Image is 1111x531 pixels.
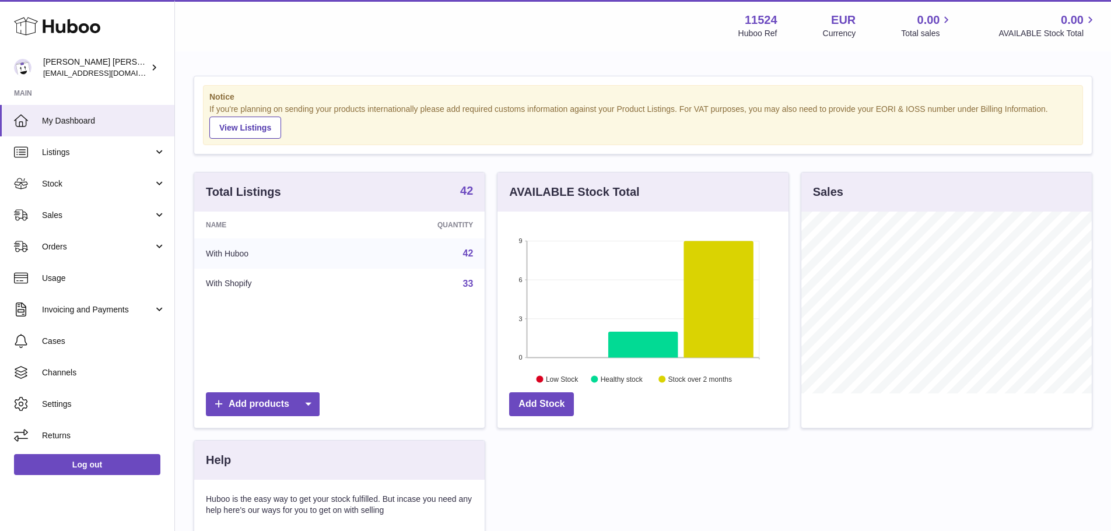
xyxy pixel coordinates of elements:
[901,28,953,39] span: Total sales
[206,452,231,468] h3: Help
[813,184,843,200] h3: Sales
[823,28,856,39] div: Currency
[917,12,940,28] span: 0.00
[745,12,777,28] strong: 11524
[519,276,523,283] text: 6
[463,248,474,258] a: 42
[509,184,639,200] h3: AVAILABLE Stock Total
[351,212,485,238] th: Quantity
[206,494,473,516] p: Huboo is the easy way to get your stock fulfilled. But incase you need any help here's our ways f...
[42,115,166,126] span: My Dashboard
[42,304,153,315] span: Invoicing and Payments
[901,12,953,39] a: 0.00 Total sales
[42,336,166,347] span: Cases
[42,430,166,441] span: Returns
[42,273,166,284] span: Usage
[998,12,1097,39] a: 0.00 AVAILABLE Stock Total
[1061,12,1084,28] span: 0.00
[546,375,579,383] text: Low Stock
[206,184,281,200] h3: Total Listings
[42,178,153,189] span: Stock
[42,399,166,410] span: Settings
[14,454,160,475] a: Log out
[209,117,281,139] a: View Listings
[738,28,777,39] div: Huboo Ref
[668,375,732,383] text: Stock over 2 months
[42,147,153,158] span: Listings
[43,57,148,79] div: [PERSON_NAME] [PERSON_NAME]
[831,12,856,28] strong: EUR
[519,237,523,244] text: 9
[509,392,574,416] a: Add Stock
[998,28,1097,39] span: AVAILABLE Stock Total
[43,68,171,78] span: [EMAIL_ADDRESS][DOMAIN_NAME]
[194,269,351,299] td: With Shopify
[42,367,166,378] span: Channels
[209,104,1077,139] div: If you're planning on sending your products internationally please add required customs informati...
[519,315,523,322] text: 3
[601,375,643,383] text: Healthy stock
[194,238,351,269] td: With Huboo
[194,212,351,238] th: Name
[206,392,320,416] a: Add products
[42,241,153,252] span: Orders
[42,210,153,221] span: Sales
[519,354,523,361] text: 0
[460,185,473,196] strong: 42
[14,59,31,76] img: internalAdmin-11524@internal.huboo.com
[460,185,473,199] a: 42
[463,279,474,289] a: 33
[209,92,1077,103] strong: Notice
